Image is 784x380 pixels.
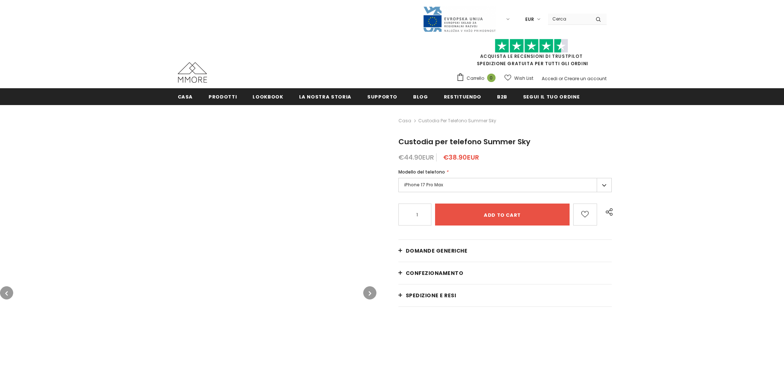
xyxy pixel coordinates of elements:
[423,6,496,33] img: Javni Razpis
[559,75,563,82] span: or
[398,178,612,192] label: iPhone 17 Pro Max
[514,75,533,82] span: Wish List
[504,72,533,85] a: Wish List
[435,204,570,226] input: Add to cart
[456,73,499,84] a: Carrello 0
[178,62,207,83] img: Casi MMORE
[367,93,397,100] span: supporto
[406,269,464,277] span: CONFEZIONAMENTO
[398,284,612,306] a: Spedizione e resi
[497,93,507,100] span: B2B
[178,93,193,100] span: Casa
[398,116,411,125] a: Casa
[495,39,568,53] img: Fidati di Pilot Stars
[443,153,479,162] span: €38.90EUR
[209,93,237,100] span: Prodotti
[398,153,434,162] span: €44.90EUR
[548,14,590,24] input: Search Site
[423,16,496,22] a: Javni Razpis
[299,93,351,100] span: La nostra storia
[413,88,428,105] a: Blog
[525,16,534,23] span: EUR
[398,137,530,147] span: Custodia per telefono Summer Sky
[444,93,481,100] span: Restituendo
[398,262,612,284] a: CONFEZIONAMENTO
[444,88,481,105] a: Restituendo
[523,93,579,100] span: Segui il tuo ordine
[523,88,579,105] a: Segui il tuo ordine
[253,93,283,100] span: Lookbook
[564,75,607,82] a: Creare un account
[542,75,557,82] a: Accedi
[467,75,484,82] span: Carrello
[480,53,583,59] a: Acquista le recensioni di TrustPilot
[497,88,507,105] a: B2B
[398,240,612,262] a: Domande generiche
[406,292,456,299] span: Spedizione e resi
[299,88,351,105] a: La nostra storia
[413,93,428,100] span: Blog
[406,247,468,254] span: Domande generiche
[178,88,193,105] a: Casa
[398,169,445,175] span: Modello del telefono
[418,116,496,125] span: Custodia per telefono Summer Sky
[253,88,283,105] a: Lookbook
[209,88,237,105] a: Prodotti
[367,88,397,105] a: supporto
[487,74,496,82] span: 0
[456,42,607,67] span: SPEDIZIONE GRATUITA PER TUTTI GLI ORDINI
